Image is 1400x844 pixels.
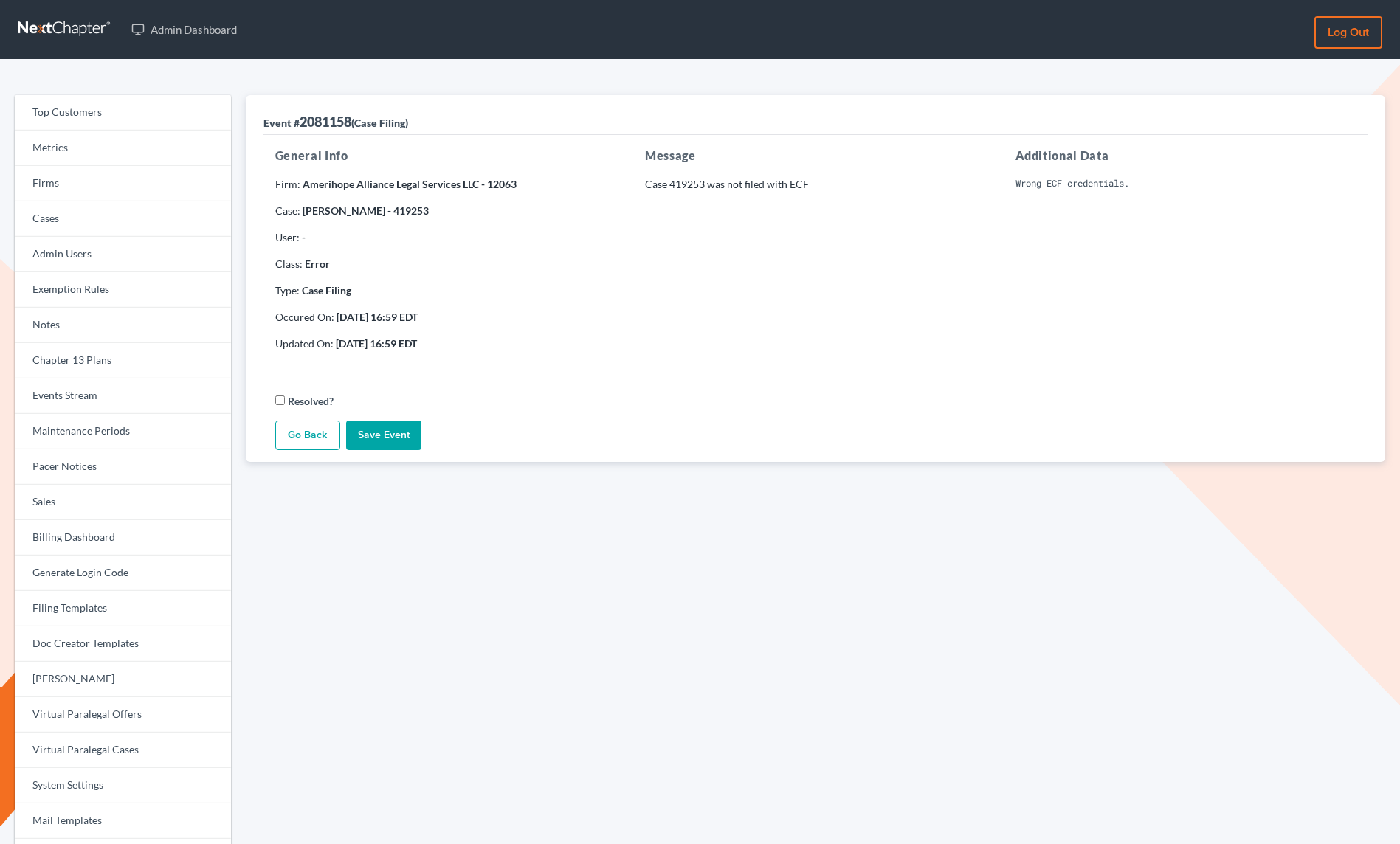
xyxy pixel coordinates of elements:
strong: Case Filing [302,284,351,297]
a: Mail Templates [15,803,231,839]
a: Log out [1314,16,1382,49]
strong: - [302,231,306,243]
a: Chapter 13 Plans [15,343,231,378]
a: Billing Dashboard [15,520,231,556]
a: [PERSON_NAME] [15,662,231,697]
span: Occured On: [275,311,334,323]
pre: Wrong ECF credentials. [1015,177,1356,190]
strong: Amerihope Alliance Legal Services LLC - 12063 [303,178,517,190]
a: Exemption Rules [15,272,231,308]
a: Maintenance Periods [15,414,231,449]
a: Top Customers [15,95,231,131]
input: Save Event [346,421,421,450]
p: Case 419253 was not filed with ECF [645,177,985,192]
h5: General Info [275,147,615,165]
span: Class: [275,257,303,270]
a: System Settings [15,768,231,803]
strong: Error [305,257,330,270]
h5: Message [645,147,985,165]
a: Admin Users [15,237,231,272]
label: Resolved? [288,393,334,409]
a: Firms [15,166,231,201]
a: Metrics [15,131,231,166]
a: Filing Templates [15,591,231,626]
h5: Additional Data [1015,147,1356,165]
a: Notes [15,308,231,343]
a: Sales [15,485,231,520]
a: Virtual Paralegal Offers [15,697,231,733]
span: (Case Filing) [351,117,408,129]
strong: [DATE] 16:59 EDT [336,337,417,350]
strong: [PERSON_NAME] - 419253 [303,204,429,217]
span: Case: [275,204,300,217]
a: Doc Creator Templates [15,626,231,662]
a: Events Stream [15,378,231,414]
span: Type: [275,284,300,297]
a: Generate Login Code [15,556,231,591]
span: Updated On: [275,337,334,350]
a: Cases [15,201,231,237]
span: Event # [263,117,300,129]
a: Go Back [275,421,340,450]
strong: [DATE] 16:59 EDT [337,311,418,323]
span: User: [275,231,300,243]
a: Admin Dashboard [124,16,244,43]
a: Virtual Paralegal Cases [15,733,231,768]
span: Firm: [275,178,300,190]
div: 2081158 [263,113,408,131]
a: Pacer Notices [15,449,231,485]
